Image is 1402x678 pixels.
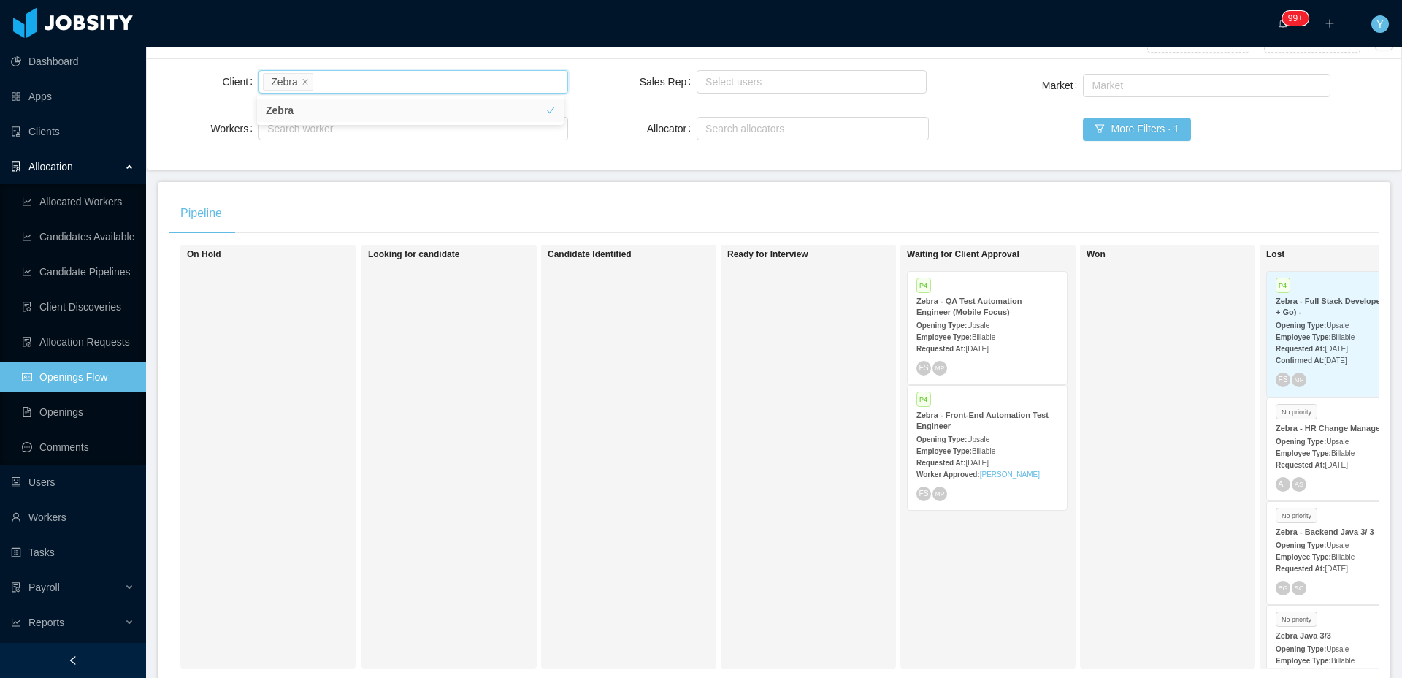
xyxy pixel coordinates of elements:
span: Upsale [1326,321,1349,330]
input: Workers [263,120,271,137]
strong: Zebra - Front-End Automation Test Engineer [916,411,1049,430]
a: icon: userWorkers [11,503,134,532]
input: Sales Rep [701,73,709,91]
a: icon: file-doneAllocation Requests [22,327,134,357]
span: BG [1278,584,1287,592]
strong: Opening Type: [1276,645,1326,653]
strong: Zebra - QA Test Automation Engineer (Mobile Focus) [916,297,1022,316]
strong: Employee Type: [1276,553,1331,561]
span: FS [919,490,928,498]
strong: Employee Type: [1276,333,1331,341]
h1: Won [1087,249,1291,260]
span: Billable [1331,657,1355,665]
div: Market [1092,78,1315,93]
a: icon: file-searchClient Discoveries [22,292,134,321]
i: icon: line-chart [11,617,21,628]
input: Allocator [701,120,709,137]
a: icon: appstoreApps [11,82,134,111]
span: AS [1295,481,1304,488]
span: FS [1278,376,1287,384]
label: Allocator [647,123,697,134]
a: icon: line-chartCandidate Pipelines [22,257,134,286]
h1: Looking for candidate [368,249,572,260]
input: Client [316,73,324,91]
span: [DATE] [1324,357,1347,365]
div: Pipeline [169,193,234,234]
a: icon: pie-chartDashboard [11,47,134,76]
span: Allocation [28,161,73,172]
strong: Requested At: [916,345,965,353]
span: Upsale [1326,541,1349,549]
label: Market [1042,80,1084,91]
span: Upsale [1326,438,1349,446]
strong: Confirmed At: [1276,357,1324,365]
h1: Waiting for Client Approval [907,249,1111,260]
strong: Opening Type: [1276,321,1326,330]
input: Market [1087,77,1095,94]
h1: Candidate Identified [548,249,752,260]
span: [DATE] [965,345,988,353]
strong: Requested At: [1276,461,1325,469]
span: Billable [972,447,995,455]
i: icon: plus [1325,18,1335,28]
i: icon: file-protect [11,582,21,593]
strong: Zebra Java 3/3 [1276,631,1331,640]
strong: Zebra - HR Change Manager [1276,424,1383,433]
span: Reports [28,617,64,628]
span: No priority [1276,508,1317,523]
span: [DATE] [1325,461,1347,469]
strong: Zebra - Backend Java 3/ 3 [1276,527,1374,536]
span: P4 [916,392,931,407]
span: SC [1294,584,1303,592]
strong: Employee Type: [916,447,972,455]
span: AF [1278,480,1287,488]
span: P4 [916,278,931,293]
label: Sales Rep [640,76,697,88]
span: No priority [1276,404,1317,419]
strong: Employee Type: [1276,449,1331,457]
i: icon: solution [11,161,21,172]
strong: Requested At: [1276,565,1325,573]
span: [DATE] [1325,565,1347,573]
i: icon: close [302,77,309,86]
span: [DATE] [965,459,988,467]
button: icon: filterMore Filters · 1 [1083,118,1190,141]
span: Billable [1331,449,1355,457]
span: MP [1295,377,1303,384]
span: Billable [1331,333,1355,341]
a: icon: messageComments [22,433,134,462]
a: icon: line-chartAllocated Workers [22,187,134,216]
span: MP [935,490,944,497]
a: icon: idcardOpenings Flow [22,362,134,392]
span: [DATE] [1325,345,1347,353]
div: Select users [705,75,911,89]
span: FS [919,364,928,372]
strong: Employee Type: [1276,657,1331,665]
strong: Requested At: [1276,345,1325,353]
strong: Opening Type: [1276,541,1326,549]
a: icon: line-chartCandidates Available [22,222,134,251]
i: icon: bell [1278,18,1288,28]
strong: Employee Type: [916,333,972,341]
span: Billable [1331,553,1355,561]
li: Zebra [257,99,564,122]
strong: Worker Approved: [916,471,980,479]
a: icon: file-textOpenings [22,397,134,427]
sup: 438 [1282,11,1309,26]
h1: On Hold [187,249,391,260]
li: Zebra [263,73,313,91]
a: icon: auditClients [11,117,134,146]
i: icon: check [546,106,555,115]
h1: Ready for Interview [727,249,932,260]
span: Y [1376,15,1383,33]
strong: Requested At: [916,459,965,467]
span: Upsale [1326,645,1349,653]
div: Zebra [271,74,298,90]
span: No priority [1276,612,1317,627]
div: Search allocators [705,121,913,136]
span: MP [935,365,944,371]
a: icon: profileTasks [11,538,134,567]
strong: Opening Type: [1276,438,1326,446]
strong: Opening Type: [916,321,967,330]
a: icon: robotUsers [11,468,134,497]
